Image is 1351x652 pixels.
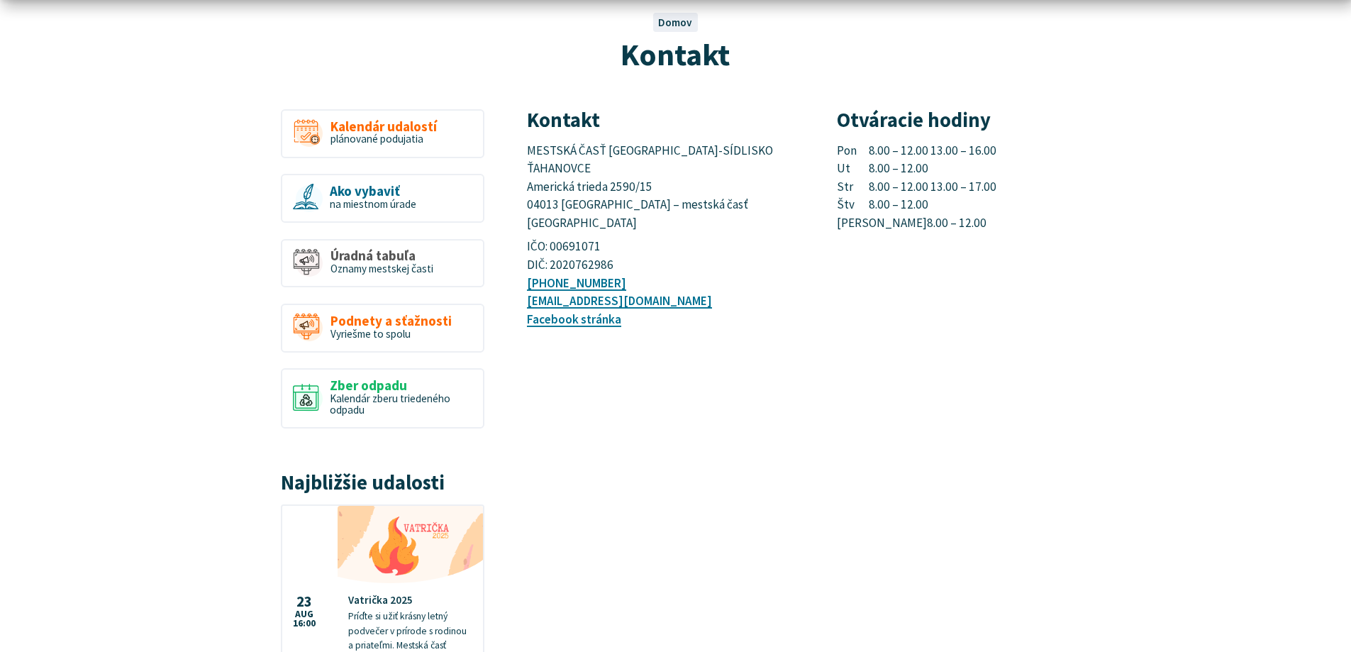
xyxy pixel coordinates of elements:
span: Ako vybaviť [330,184,416,199]
h4: Vatrička 2025 [348,594,472,607]
span: Štv [837,196,869,214]
span: aug [293,609,316,619]
span: Kalendár udalostí [330,119,437,134]
span: Ut [837,160,869,178]
a: Zber odpadu Kalendár zberu triedeného odpadu [281,368,484,429]
span: 16:00 [293,619,316,629]
span: Str [837,178,869,197]
a: [PHONE_NUMBER] [527,275,626,291]
a: Facebook stránka [527,311,621,327]
a: Úradná tabuľa Oznamy mestskej časti [281,239,484,288]
span: na miestnom úrade [330,197,416,211]
span: Pon [837,142,869,160]
h3: Najbližšie udalosti [281,472,484,494]
a: Ako vybaviť na miestnom úrade [281,174,484,223]
a: Domov [658,16,692,29]
a: [EMAIL_ADDRESS][DOMAIN_NAME] [527,293,712,309]
span: [PERSON_NAME] [837,214,927,233]
span: Podnety a sťažnosti [330,314,452,328]
a: Kalendár udalostí plánované podujatia [281,109,484,158]
span: Kalendár zberu triedeného odpadu [330,392,450,417]
span: Úradná tabuľa [330,248,433,263]
span: MESTSKÁ ČASŤ [GEOGRAPHIC_DATA]-SÍDLISKO ŤAHANOVCE Americká trieda 2590/15 04013 [GEOGRAPHIC_DATA]... [527,143,775,231]
span: plánované podujatia [330,132,423,145]
h3: Kontakt [527,109,804,131]
span: Oznamy mestskej časti [330,262,433,275]
a: Podnety a sťažnosti Vyriešme to spolu [281,304,484,353]
span: Zber odpadu [330,378,472,393]
span: Kontakt [621,35,730,74]
span: Vyriešme to spolu [330,327,411,341]
p: IČO: 00691071 DIČ: 2020762986 [527,238,804,274]
h3: Otváracie hodiny [837,109,1113,131]
p: 8.00 – 12.00 13.00 – 16.00 8.00 – 12.00 8.00 – 12.00 13.00 – 17.00 8.00 – 12.00 8.00 – 12.00 [837,142,1113,233]
span: 23 [293,595,316,609]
